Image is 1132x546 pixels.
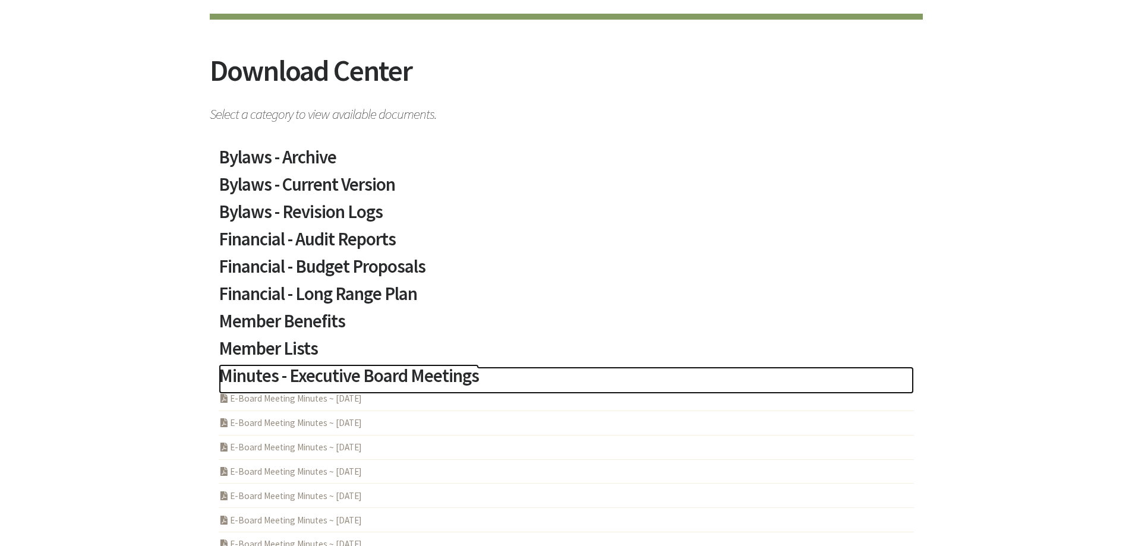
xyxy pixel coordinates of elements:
[219,417,362,428] a: E-Board Meeting Minutes ~ [DATE]
[219,516,230,525] i: PDF Acrobat Document
[219,443,230,452] i: PDF Acrobat Document
[219,466,362,477] a: E-Board Meeting Minutes ~ [DATE]
[219,367,914,394] a: Minutes - Executive Board Meetings
[219,491,230,500] i: PDF Acrobat Document
[219,230,914,257] a: Financial - Audit Reports
[219,467,230,476] i: PDF Acrobat Document
[219,394,230,403] i: PDF Acrobat Document
[219,490,362,501] a: E-Board Meeting Minutes ~ [DATE]
[219,441,362,453] a: E-Board Meeting Minutes ~ [DATE]
[219,339,914,367] a: Member Lists
[219,393,362,404] a: E-Board Meeting Minutes ~ [DATE]
[219,515,362,526] a: E-Board Meeting Minutes ~ [DATE]
[219,175,914,203] a: Bylaws - Current Version
[219,148,914,175] a: Bylaws - Archive
[219,203,914,230] a: Bylaws - Revision Logs
[219,312,914,339] a: Member Benefits
[219,285,914,312] a: Financial - Long Range Plan
[210,56,923,100] h2: Download Center
[210,100,923,121] span: Select a category to view available documents.
[219,418,230,427] i: PDF Acrobat Document
[219,257,914,285] a: Financial - Budget Proposals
